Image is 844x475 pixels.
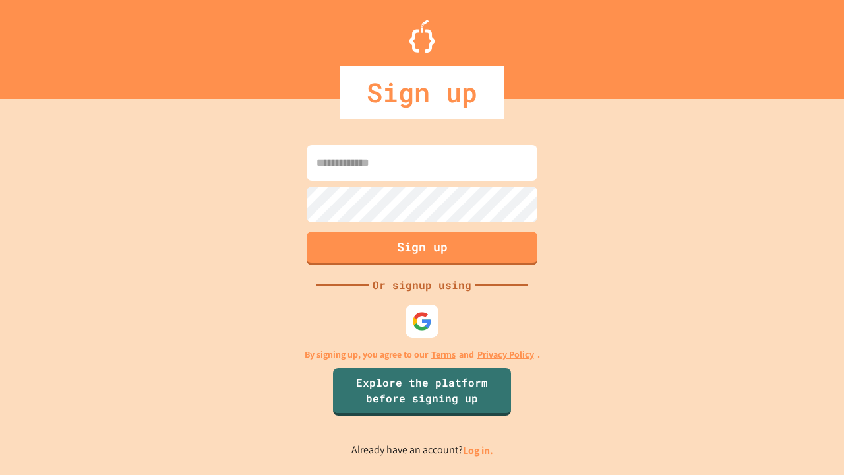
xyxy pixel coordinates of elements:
[369,277,475,293] div: Or signup using
[351,442,493,459] p: Already have an account?
[409,20,435,53] img: Logo.svg
[305,348,540,362] p: By signing up, you agree to our and .
[463,443,493,457] a: Log in.
[340,66,504,119] div: Sign up
[412,311,432,331] img: google-icon.svg
[431,348,456,362] a: Terms
[333,368,511,416] a: Explore the platform before signing up
[307,232,537,265] button: Sign up
[477,348,534,362] a: Privacy Policy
